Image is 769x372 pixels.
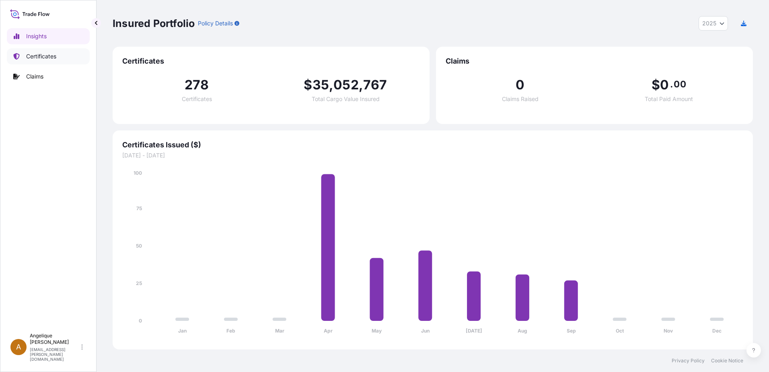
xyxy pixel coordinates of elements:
a: Insights [7,28,90,44]
span: , [329,79,333,91]
tspan: Nov [664,328,673,334]
a: Certificates [7,48,90,64]
a: Claims [7,68,90,85]
p: Insights [26,32,47,40]
span: Claims [446,56,743,66]
tspan: 25 [136,280,142,286]
tspan: 0 [139,318,142,324]
p: Policy Details [198,19,233,27]
tspan: Sep [567,328,576,334]
p: Claims [26,72,43,81]
a: Cookie Notice [711,358,743,364]
a: Privacy Policy [672,358,705,364]
span: , [359,79,363,91]
span: Total Paid Amount [645,96,693,102]
p: [EMAIL_ADDRESS][PERSON_NAME][DOMAIN_NAME] [30,347,80,362]
tspan: 50 [136,243,142,249]
span: 278 [185,79,209,91]
span: 0 [660,79,669,91]
tspan: Oct [616,328,624,334]
span: 052 [333,79,359,91]
span: Total Cargo Value Insured [312,96,380,102]
span: 00 [674,81,686,87]
tspan: 100 [134,170,142,176]
p: Insured Portfolio [113,17,195,30]
tspan: May [372,328,382,334]
button: Year Selector [699,16,728,31]
tspan: Dec [712,328,722,334]
span: $ [652,79,660,91]
span: 2025 [702,19,716,27]
span: . [670,81,673,87]
p: Angelique [PERSON_NAME] [30,333,80,345]
tspan: Apr [324,328,333,334]
span: Claims Raised [502,96,539,102]
span: $ [304,79,312,91]
span: Certificates [122,56,420,66]
tspan: Feb [226,328,235,334]
span: 767 [363,79,387,91]
tspan: Jun [421,328,430,334]
span: A [16,343,21,351]
tspan: [DATE] [466,328,482,334]
span: Certificates Issued ($) [122,140,743,150]
span: [DATE] - [DATE] [122,151,743,159]
span: 0 [516,79,524,91]
p: Certificates [26,52,56,60]
span: Certificates [182,96,212,102]
tspan: Aug [518,328,527,334]
span: 35 [313,79,329,91]
tspan: Jan [178,328,187,334]
tspan: Mar [275,328,284,334]
tspan: 75 [136,205,142,211]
